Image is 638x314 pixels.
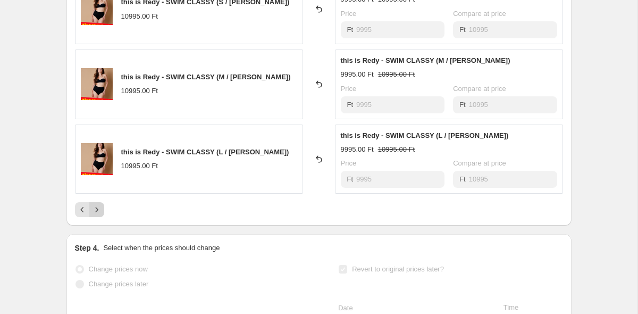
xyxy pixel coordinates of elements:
[103,243,220,253] p: Select when the prices should change
[121,73,291,81] span: this is Redy - SWIM CLASSY (M / [PERSON_NAME])
[338,304,352,312] span: Date
[121,148,289,156] span: this is Redy - SWIM CLASSY (L / [PERSON_NAME])
[378,144,415,155] strike: 10995.00 Ft
[459,26,466,34] span: Ft
[453,10,506,18] span: Compare at price
[503,303,518,311] span: Time
[75,202,104,217] nav: Pagination
[459,175,466,183] span: Ft
[81,143,113,175] img: swim_classy_-_nyari_keszletkisopres_80x.png
[352,265,444,273] span: Revert to original prices later?
[341,69,374,80] div: 9995.00 Ft
[341,159,357,167] span: Price
[121,11,158,22] div: 10995.00 Ft
[75,202,90,217] button: Previous
[75,243,99,253] h2: Step 4.
[121,161,158,171] div: 10995.00 Ft
[453,159,506,167] span: Compare at price
[341,56,510,64] span: this is Redy - SWIM CLASSY (M / [PERSON_NAME])
[341,10,357,18] span: Price
[89,202,104,217] button: Next
[347,175,354,183] span: Ft
[341,131,509,139] span: this is Redy - SWIM CLASSY (L / [PERSON_NAME])
[459,101,466,109] span: Ft
[89,280,149,288] span: Change prices later
[347,101,354,109] span: Ft
[121,86,158,96] div: 10995.00 Ft
[347,26,354,34] span: Ft
[341,144,374,155] div: 9995.00 Ft
[453,85,506,93] span: Compare at price
[378,69,415,80] strike: 10995.00 Ft
[89,265,148,273] span: Change prices now
[341,85,357,93] span: Price
[81,68,113,100] img: swim_classy_-_nyari_keszletkisopres_80x.png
